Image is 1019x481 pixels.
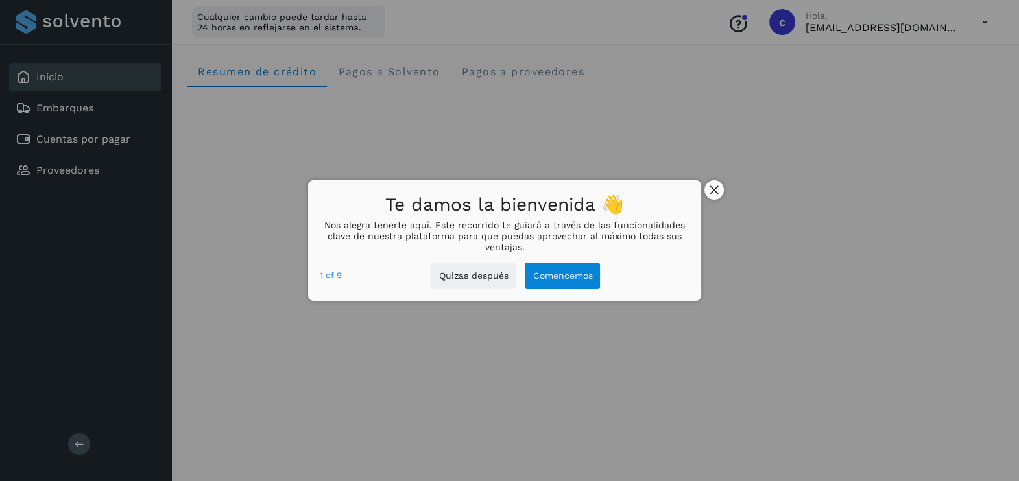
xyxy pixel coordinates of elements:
[525,263,600,289] button: Comencemos
[431,263,516,289] button: Quizas después
[704,180,724,200] button: close,
[320,191,689,220] h1: Te damos la bienvenida 👋
[320,268,342,283] div: 1 of 9
[320,268,342,283] div: step 1 of 9
[308,180,701,301] div: Te damos la bienvenida 👋Nos alegra tenerte aquí. Este recorrido te guiará a través de las funcion...
[320,220,689,252] p: Nos alegra tenerte aquí. Este recorrido te guiará a través de las funcionalidades clave de nuestr...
